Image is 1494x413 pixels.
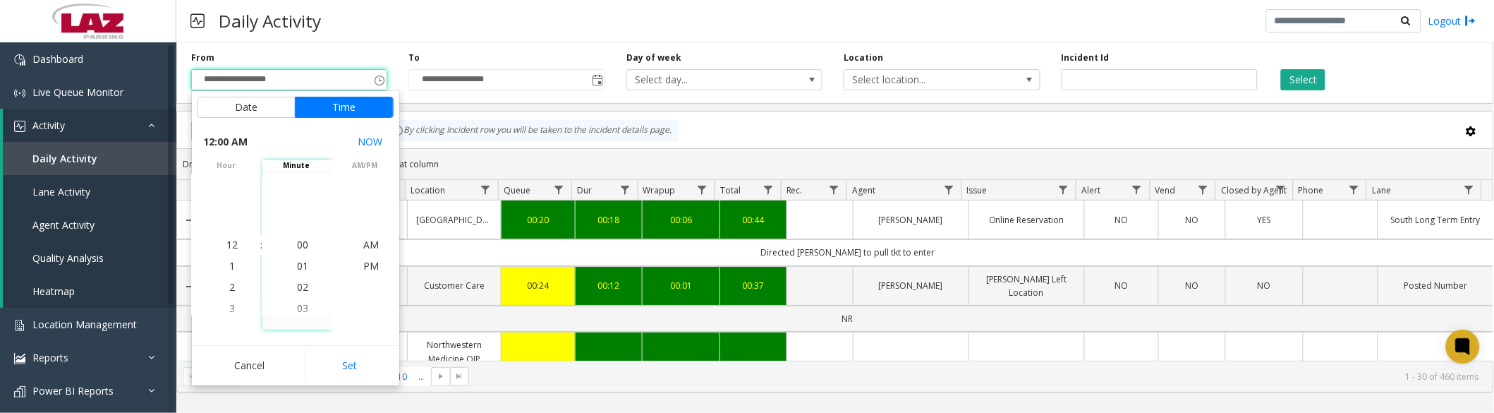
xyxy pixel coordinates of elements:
[3,208,176,241] a: Agent Activity
[14,386,25,397] img: 'icon'
[476,180,495,199] a: Location Filter Menu
[371,70,387,90] span: Toggle popup
[978,359,1076,385] a: [PERSON_NAME] Left Location
[226,238,238,251] span: 12
[978,273,1076,299] a: [PERSON_NAME] Left Location
[32,218,95,232] span: Agent Activity
[416,213,492,227] a: [GEOGRAPHIC_DATA]
[1155,184,1176,196] span: Vend
[431,367,450,387] span: Go to the next page
[177,215,202,226] a: Collapse Details
[940,180,959,199] a: Agent Filter Menu
[584,213,633,227] div: 00:18
[203,132,248,152] span: 12:00 AM
[297,301,308,315] span: 03
[32,152,97,165] span: Daily Activity
[177,180,1493,361] div: Data table
[615,180,634,199] a: Dur Filter Menu
[1185,280,1198,292] span: NO
[1459,180,1478,199] a: Lane Filter Menu
[416,338,492,406] a: Northwestern Medicine OIP Advanced Outpatient Care Center
[1387,213,1485,227] a: South Long Term Entry
[1258,280,1271,292] span: NO
[1299,184,1324,196] span: Phone
[844,70,1000,90] span: Select location...
[198,350,301,381] button: Cancel
[1372,184,1391,196] span: Lane
[262,160,331,171] span: minute
[1062,52,1110,64] label: Incident Id
[190,4,205,38] img: pageIcon
[478,371,1479,383] kendo-pager-info: 1 - 30 of 460 items
[1128,180,1147,199] a: Alert Filter Menu
[260,238,262,252] div: :
[1054,180,1073,199] a: Issue Filter Menu
[589,70,605,90] span: Toggle popup
[862,213,960,227] a: [PERSON_NAME]
[297,280,308,294] span: 02
[435,371,447,382] span: Go to the next page
[454,371,466,382] span: Go to the last page
[229,259,235,273] span: 1
[411,184,445,196] span: Location
[331,160,399,171] span: AM/PM
[626,52,681,64] label: Day of week
[825,180,844,199] a: Rec. Filter Menu
[3,241,176,275] a: Quality Analysis
[651,213,712,227] a: 00:06
[14,353,25,364] img: 'icon'
[651,279,712,292] a: 00:01
[202,306,1493,332] td: NR
[363,259,379,273] span: PM
[14,88,25,99] img: 'icon'
[32,318,137,331] span: Location Management
[504,184,530,196] span: Queue
[3,142,176,175] a: Daily Activity
[721,184,741,196] span: Total
[1258,214,1271,226] span: YES
[14,54,25,66] img: 'icon'
[729,213,777,227] a: 00:44
[14,320,25,331] img: 'icon'
[3,175,176,208] a: Lane Activity
[1093,213,1150,227] a: NO
[510,213,566,227] a: 00:20
[14,121,25,132] img: 'icon'
[229,301,235,315] span: 3
[584,279,633,292] a: 00:12
[1281,69,1325,90] button: Select
[549,180,569,199] a: Queue Filter Menu
[3,275,176,308] a: Heatmap
[393,367,412,386] span: Page 10
[643,184,676,196] span: Wrapup
[3,109,176,142] a: Activity
[177,281,202,292] a: Collapse Details
[385,120,679,141] div: By clicking Incident row you will be taken to the incident details page.
[1271,180,1290,199] a: Closed by Agent Filter Menu
[978,213,1076,227] a: Online Reservation
[32,285,75,298] span: Heatmap
[450,367,469,387] span: Go to the last page
[305,350,394,381] button: Set
[1234,279,1295,292] a: NO
[32,351,68,364] span: Reports
[1234,213,1295,227] a: YES
[363,238,379,251] span: AM
[1465,13,1476,28] img: logout
[1082,184,1101,196] span: Alert
[967,184,988,196] span: Issue
[844,52,883,64] label: Location
[693,180,712,199] a: Wrapup Filter Menu
[202,239,1493,265] td: Directed [PERSON_NAME] to pull tkt to enter
[1167,213,1216,227] a: NO
[416,279,492,292] a: Customer Care
[852,184,875,196] span: Agent
[1344,180,1364,199] a: Phone Filter Menu
[191,52,214,64] label: From
[32,52,83,66] span: Dashboard
[1167,279,1216,292] a: NO
[212,4,328,38] h3: Daily Activity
